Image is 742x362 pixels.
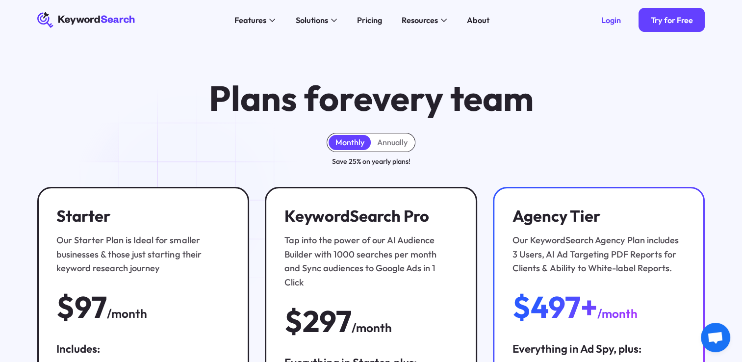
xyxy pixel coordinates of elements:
div: /month [352,318,392,337]
div: Everything in Ad Spy, plus: [512,341,686,356]
div: Login [601,15,621,25]
h3: Agency Tier [512,207,680,226]
div: Tap into the power of our AI Audience Builder with 1000 searches per month and Sync audiences to ... [284,233,452,289]
div: $497+ [512,291,597,323]
div: Monthly [335,137,364,147]
div: About [467,14,489,26]
div: $297 [284,306,352,337]
h1: Plans for [208,80,533,117]
div: /month [107,304,147,323]
div: Annually [377,137,408,147]
div: Try for Free [651,15,693,25]
div: Our Starter Plan is Ideal for smaller businesses & those just starting their keyword research jou... [56,233,224,276]
span: every team [353,76,533,120]
div: Pricing [357,14,382,26]
a: Login [589,8,633,32]
a: Open chat [701,323,730,352]
div: Save 25% on yearly plans! [332,156,410,167]
h3: KeywordSearch Pro [284,207,452,226]
div: Features [234,14,266,26]
div: $97 [56,291,107,323]
a: About [461,12,495,28]
div: Includes: [56,341,230,356]
div: Our KeywordSearch Agency Plan includes 3 Users, AI Ad Targeting PDF Reports for Clients & Ability... [512,233,680,276]
a: Try for Free [639,8,705,32]
div: Resources [402,14,438,26]
a: Pricing [351,12,387,28]
div: Solutions [295,14,328,26]
div: /month [597,304,638,323]
h3: Starter [56,207,224,226]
